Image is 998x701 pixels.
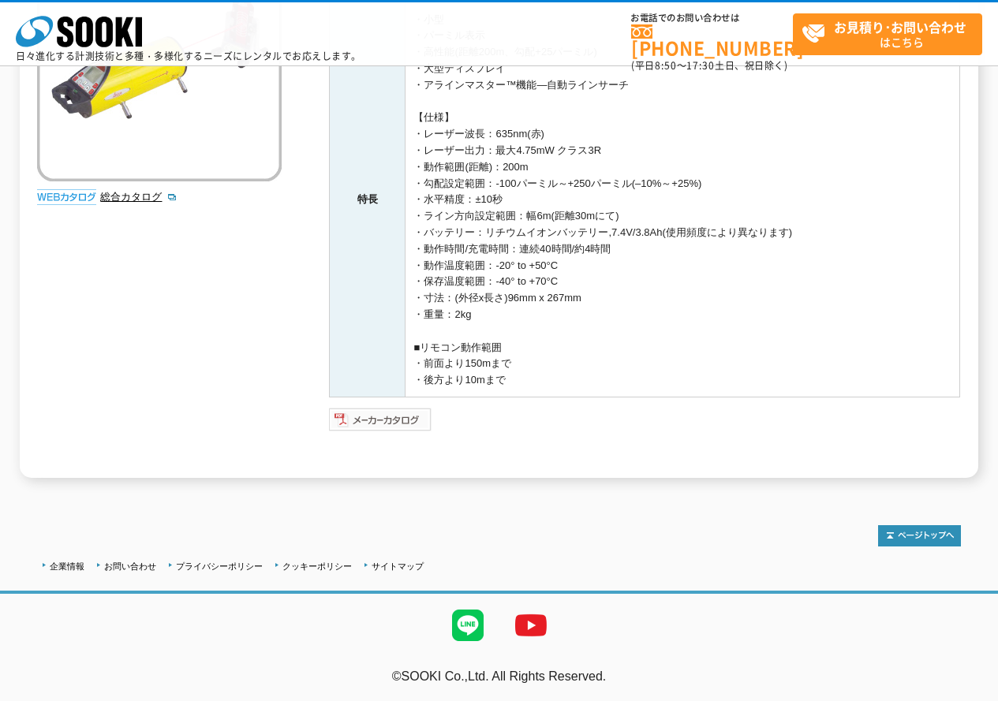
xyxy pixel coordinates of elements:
[100,191,178,203] a: 総合カタログ
[499,594,563,657] img: YouTube
[37,189,96,205] img: webカタログ
[793,13,982,55] a: お見積り･お問い合わせはこちら
[878,525,961,546] img: トップページへ
[631,58,787,73] span: (平日 ～ 土日、祝日除く)
[834,17,966,36] strong: お見積り･お問い合わせ
[329,417,432,429] a: メーカーカタログ
[631,13,793,23] span: お電話でのお問い合わせは
[372,561,424,571] a: サイトマップ
[655,58,677,73] span: 8:50
[50,561,84,571] a: 企業情報
[686,58,715,73] span: 17:30
[104,561,156,571] a: お問い合わせ
[436,594,499,657] img: LINE
[16,51,361,61] p: 日々進化する計測技術と多種・多様化するニーズにレンタルでお応えします。
[631,24,793,57] a: [PHONE_NUMBER]
[176,561,263,571] a: プライバシーポリシー
[282,561,352,571] a: クッキーポリシー
[406,3,960,397] td: ・小型 ・パーミル表示 ・高性能(距離200m、勾配+25パーミル) ・大型ディスプレイ ・アラインマスター™機能―自動ラインサーチ 【仕様】 ・レーザー波長：635nm(赤) ・レーザー出力：...
[329,407,432,432] img: メーカーカタログ
[330,3,406,397] th: 特長
[937,686,998,699] a: テストMail
[802,14,981,54] span: はこちら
